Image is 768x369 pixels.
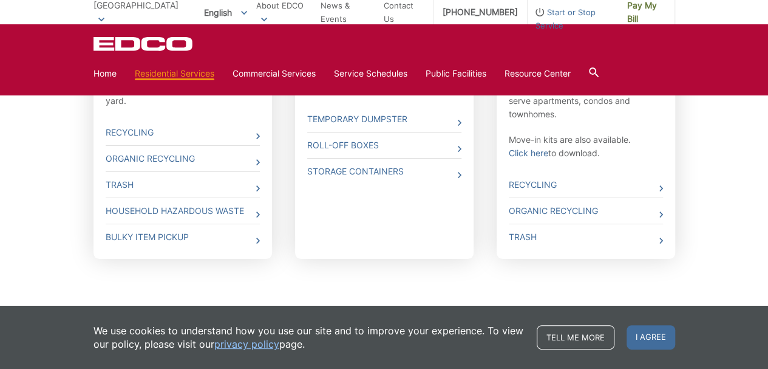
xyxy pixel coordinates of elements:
a: Tell me more [537,325,614,350]
p: Move-in kits are also available. to download. [509,133,663,160]
a: Roll-Off Boxes [307,133,461,158]
a: Residential Services [135,67,214,80]
a: Service Schedules [334,67,407,80]
a: Organic Recycling [106,146,260,171]
a: Trash [106,172,260,198]
a: Bulky Item Pickup [106,224,260,250]
a: Recycling [106,120,260,145]
a: Storage Containers [307,159,461,184]
a: Click here [509,147,548,160]
span: English [195,2,256,22]
a: Temporary Dumpster [307,106,461,132]
a: Public Facilities [426,67,486,80]
p: We use cookies to understand how you use our site and to improve your experience. To view our pol... [93,324,525,351]
a: EDCD logo. Return to the homepage. [93,36,194,51]
a: privacy policy [214,337,279,351]
a: Resource Center [505,67,571,80]
a: Commercial Services [233,67,316,80]
a: Trash [509,224,663,250]
a: Recycling [509,172,663,198]
a: Organic Recycling [509,198,663,224]
a: Household Hazardous Waste [106,198,260,224]
a: Home [93,67,117,80]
